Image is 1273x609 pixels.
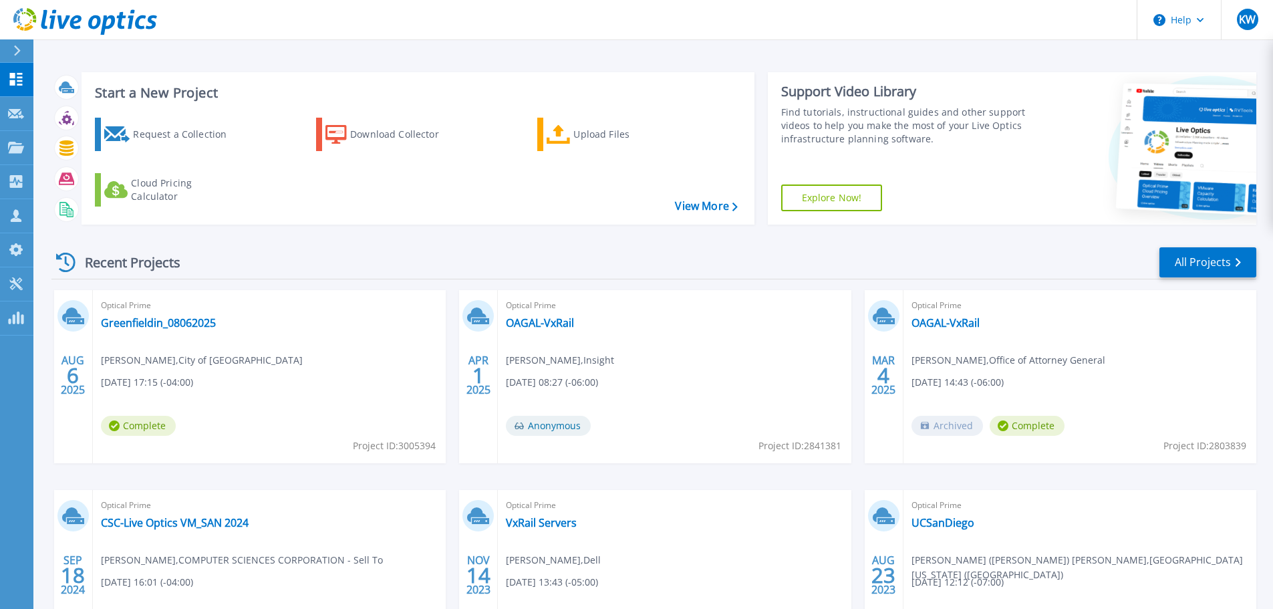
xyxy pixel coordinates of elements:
[1163,439,1246,453] span: Project ID: 2803839
[675,200,737,213] a: View More
[506,498,843,513] span: Optical Prime
[911,298,1248,313] span: Optical Prime
[60,551,86,600] div: SEP 2024
[466,551,491,600] div: NOV 2023
[911,316,980,330] a: OAGAL-VxRail
[67,370,79,381] span: 6
[131,176,238,203] div: Cloud Pricing Calculator
[101,416,176,436] span: Complete
[506,298,843,313] span: Optical Prime
[506,416,591,436] span: Anonymous
[871,570,895,581] span: 23
[506,353,614,368] span: [PERSON_NAME] , Insight
[911,416,983,436] span: Archived
[573,121,680,148] div: Upload Files
[60,351,86,400] div: AUG 2025
[506,575,598,590] span: [DATE] 13:43 (-05:00)
[101,553,383,568] span: [PERSON_NAME] , COMPUTER SCIENCES CORPORATION - Sell To
[781,83,1030,100] div: Support Video Library
[911,353,1105,368] span: [PERSON_NAME] , Office of Attorney General
[466,570,490,581] span: 14
[51,246,198,279] div: Recent Projects
[506,316,574,330] a: OAGAL-VxRail
[877,370,889,381] span: 4
[871,551,896,600] div: AUG 2023
[911,575,1004,590] span: [DATE] 12:12 (-07:00)
[353,439,436,453] span: Project ID: 3005394
[101,516,249,529] a: CSC-Live Optics VM_SAN 2024
[990,416,1065,436] span: Complete
[781,106,1030,146] div: Find tutorials, instructional guides and other support videos to help you make the most of your L...
[101,316,216,330] a: Greenfieldin_08062025
[466,351,491,400] div: APR 2025
[781,185,883,211] a: Explore Now!
[95,173,244,207] a: Cloud Pricing Calculator
[101,498,438,513] span: Optical Prime
[506,553,601,568] span: [PERSON_NAME] , Dell
[506,516,577,529] a: VxRail Servers
[506,375,598,390] span: [DATE] 08:27 (-06:00)
[1239,14,1256,25] span: KW
[1159,247,1256,277] a: All Projects
[758,439,841,453] span: Project ID: 2841381
[316,118,465,151] a: Download Collector
[133,121,240,148] div: Request a Collection
[472,370,484,381] span: 1
[101,575,193,590] span: [DATE] 16:01 (-04:00)
[911,498,1248,513] span: Optical Prime
[350,121,457,148] div: Download Collector
[911,516,974,529] a: UCSanDiego
[537,118,686,151] a: Upload Files
[871,351,896,400] div: MAR 2025
[95,86,737,100] h3: Start a New Project
[911,375,1004,390] span: [DATE] 14:43 (-06:00)
[61,570,85,581] span: 18
[101,375,193,390] span: [DATE] 17:15 (-04:00)
[95,118,244,151] a: Request a Collection
[101,353,303,368] span: [PERSON_NAME] , City of [GEOGRAPHIC_DATA]
[911,553,1256,582] span: [PERSON_NAME] ([PERSON_NAME]) [PERSON_NAME] , [GEOGRAPHIC_DATA][US_STATE] ([GEOGRAPHIC_DATA])
[101,298,438,313] span: Optical Prime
